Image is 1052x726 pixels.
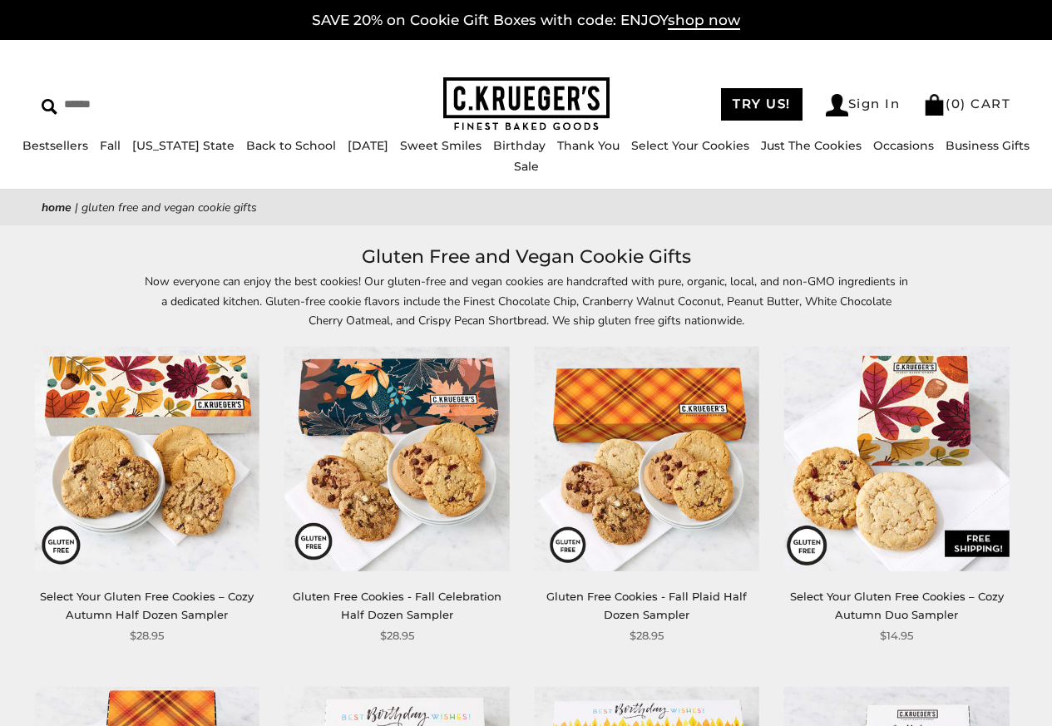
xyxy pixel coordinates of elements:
[631,138,749,153] a: Select Your Cookies
[784,347,1009,571] img: Select Your Gluten Free Cookies – Cozy Autumn Duo Sampler
[790,590,1004,620] a: Select Your Gluten Free Cookies – Cozy Autumn Duo Sampler
[951,96,961,111] span: 0
[443,77,610,131] img: C.KRUEGER'S
[400,138,482,153] a: Sweet Smiles
[144,272,909,329] p: Now everyone can enjoy the best cookies! Our gluten-free and vegan cookies are handcrafted with p...
[826,94,901,116] a: Sign In
[668,12,740,30] span: shop now
[35,347,259,571] img: Select Your Gluten Free Cookies – Cozy Autumn Half Dozen Sampler
[67,242,985,272] h1: Gluten Free and Vegan Cookie Gifts
[42,198,1010,217] nav: breadcrumbs
[81,200,257,215] span: Gluten Free and Vegan Cookie Gifts
[493,138,546,153] a: Birthday
[514,159,539,174] a: Sale
[132,138,235,153] a: [US_STATE] State
[557,138,620,153] a: Thank You
[826,94,848,116] img: Account
[923,96,1010,111] a: (0) CART
[546,590,747,620] a: Gluten Free Cookies - Fall Plaid Half Dozen Sampler
[42,99,57,115] img: Search
[130,627,164,645] span: $28.95
[761,138,862,153] a: Just The Cookies
[880,627,913,645] span: $14.95
[246,138,336,153] a: Back to School
[312,12,740,30] a: SAVE 20% on Cookie Gift Boxes with code: ENJOYshop now
[873,138,934,153] a: Occasions
[535,347,759,571] img: Gluten Free Cookies - Fall Plaid Half Dozen Sampler
[348,138,388,153] a: [DATE]
[923,94,946,116] img: Bag
[946,138,1030,153] a: Business Gifts
[100,138,121,153] a: Fall
[75,200,78,215] span: |
[721,88,803,121] a: TRY US!
[42,91,264,117] input: Search
[293,590,501,620] a: Gluten Free Cookies - Fall Celebration Half Dozen Sampler
[630,627,664,645] span: $28.95
[380,627,414,645] span: $28.95
[42,200,72,215] a: Home
[22,138,88,153] a: Bestsellers
[40,590,254,620] a: Select Your Gluten Free Cookies – Cozy Autumn Half Dozen Sampler
[284,347,509,571] img: Gluten Free Cookies - Fall Celebration Half Dozen Sampler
